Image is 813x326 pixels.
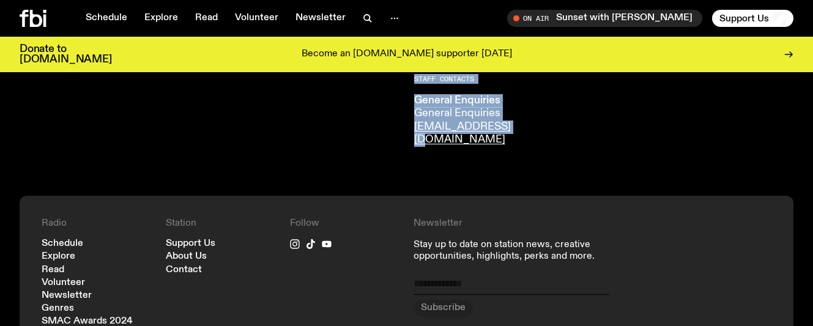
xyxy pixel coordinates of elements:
a: Support Us [166,239,215,248]
a: Newsletter [42,291,92,300]
h4: Station [166,218,275,229]
h4: Newsletter [414,218,647,229]
a: SMAC Awards 2024 [42,317,133,326]
h4: Radio [42,218,151,229]
button: Subscribe [414,300,473,317]
h3: Donate to [DOMAIN_NAME] [20,44,112,65]
a: Genres [42,304,74,313]
a: [EMAIL_ADDRESS][DOMAIN_NAME] [414,121,511,146]
a: Explore [42,252,75,261]
p: Become an [DOMAIN_NAME] supporter [DATE] [302,49,512,60]
a: Volunteer [42,278,85,287]
a: About Us [166,252,207,261]
a: Schedule [42,239,83,248]
a: Read [42,265,64,275]
a: Contact [166,265,202,275]
a: Volunteer [228,10,286,27]
p: Stay up to date on station news, creative opportunities, highlights, perks and more. [414,239,647,262]
h4: General Enquiries [414,107,596,120]
h3: General Enquiries [414,94,596,108]
button: On AirSunset with [PERSON_NAME] [507,10,702,27]
h2: Staff Contacts [414,76,794,83]
a: Schedule [78,10,135,27]
span: Support Us [719,13,769,24]
h4: Follow [290,218,399,229]
button: Support Us [712,10,793,27]
a: Explore [137,10,185,27]
a: Newsletter [288,10,353,27]
a: Read [188,10,225,27]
